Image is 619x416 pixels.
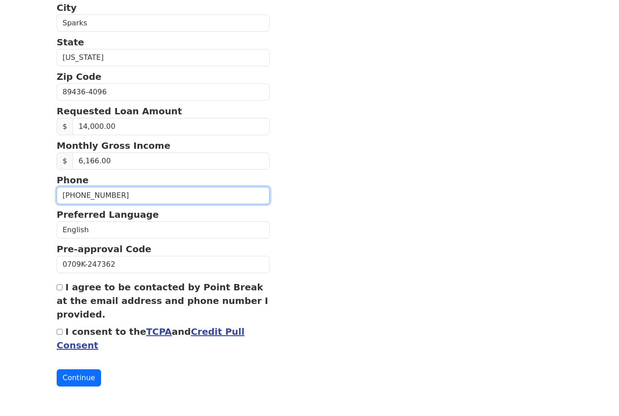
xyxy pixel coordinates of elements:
p: Monthly Gross Income [57,141,270,155]
strong: Pre-approval Code [57,246,151,257]
strong: Requested Loan Amount [57,108,182,119]
strong: Phone [57,177,88,188]
label: I consent to the and [57,328,245,353]
input: Monthly Gross Income [73,155,270,172]
input: Requested Loan Amount [73,120,270,137]
strong: State [57,39,84,50]
input: City [57,17,270,34]
input: (___) ___-____ [57,189,270,206]
a: TCPA [146,328,172,339]
input: Pre-approval Code [57,258,270,275]
input: Zip Code [57,86,270,103]
button: Continue [57,372,101,389]
label: I agree to be contacted by Point Break at the email address and phone number I provided. [57,284,268,322]
span: $ [57,120,73,137]
strong: Preferred Language [57,211,159,222]
strong: City [57,5,77,15]
span: $ [57,155,73,172]
strong: Zip Code [57,73,102,84]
